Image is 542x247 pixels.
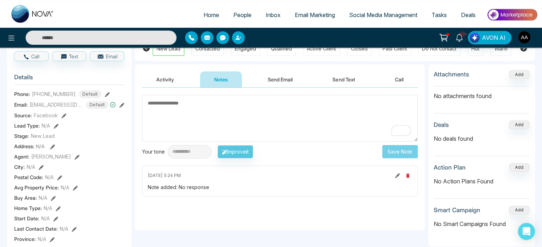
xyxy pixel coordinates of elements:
span: Stage: [14,132,29,140]
span: [EMAIL_ADDRESS][DOMAIN_NAME] [29,101,83,108]
p: No Smart Campaigns Found [434,220,530,228]
textarea: To enrich screen reader interactions, please activate Accessibility in Grammarly extension settings [142,95,418,141]
img: Market-place.gif [486,7,538,23]
div: Open Intercom Messenger [518,223,535,240]
div: Your tone [142,148,168,155]
span: N/A [38,235,46,243]
span: Agent: [14,153,29,160]
div: Engaged [235,45,256,52]
h3: Smart Campaign [434,206,480,214]
button: Call [14,51,49,61]
button: Save Note [382,145,418,158]
button: Add [509,70,530,79]
span: People [233,11,251,18]
img: Nova CRM Logo [11,5,54,23]
p: No Action Plans Found [434,177,530,186]
span: Province : [14,235,36,243]
a: 10+ [451,31,468,43]
span: Last Contact Date : [14,225,58,232]
h3: Attachments [434,71,469,78]
span: N/A [41,215,50,222]
span: AVON AI [482,33,505,42]
span: [DATE] 5:24 PM [148,172,181,179]
button: Call [381,71,418,87]
span: Home Type : [14,204,42,212]
p: No attachments found [434,86,530,100]
span: N/A [61,184,69,191]
span: [PERSON_NAME] [31,153,71,160]
span: Inbox [266,11,281,18]
div: Hot [471,45,479,52]
span: Deals [461,11,476,18]
span: Default [79,90,101,98]
span: Home [204,11,219,18]
span: Facebook [34,112,58,119]
span: City : [14,163,25,171]
button: Send Text [318,71,369,87]
span: Address: [14,143,45,150]
a: Social Media Management [342,8,424,22]
span: Email Marketing [295,11,335,18]
span: N/A [44,204,52,212]
a: Email Marketing [288,8,342,22]
span: Tasks [432,11,447,18]
span: N/A [27,163,35,171]
div: Contacted [195,45,220,52]
a: Home [196,8,226,22]
span: Lead Type: [14,122,40,129]
img: User Avatar [518,31,530,43]
span: Avg Property Price : [14,184,59,191]
h3: Deals [434,121,449,128]
span: N/A [60,225,68,232]
span: 10+ [459,31,466,37]
div: Active Client [307,45,336,52]
h3: Details [14,74,124,85]
div: Warm [494,45,508,52]
span: N/A [42,122,50,129]
a: Deals [454,8,483,22]
button: AVON AI [468,31,511,44]
span: Phone: [14,90,30,98]
span: Email: [14,101,28,108]
div: Qualified [271,45,292,52]
span: New Lead [31,132,55,140]
span: Social Media Management [349,11,417,18]
button: Notes [200,71,242,87]
span: Source: [14,112,32,119]
button: Send Email [254,71,307,87]
a: People [226,8,259,22]
span: N/A [45,173,54,181]
span: [PHONE_NUMBER] [32,90,76,98]
div: Note added: No response [148,183,412,191]
span: N/A [36,143,45,149]
a: Inbox [259,8,288,22]
span: Start Date : [14,215,39,222]
span: Buy Area : [14,194,37,202]
button: Add [509,120,530,129]
button: Add [509,206,530,214]
span: Default [86,101,108,109]
div: Closed [351,45,368,52]
img: Lead Flow [470,33,479,43]
button: Text [52,51,87,61]
div: Past Client [383,45,407,52]
a: Tasks [424,8,454,22]
div: New Lead [157,45,180,52]
span: Add [509,71,530,77]
h3: Action Plan [434,164,466,171]
button: Email [90,51,124,61]
div: Do not contact [422,45,456,52]
button: Activity [142,71,188,87]
p: No deals found [434,134,530,143]
span: Postal Code : [14,173,43,181]
button: Add [509,163,530,172]
span: N/A [39,194,47,202]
